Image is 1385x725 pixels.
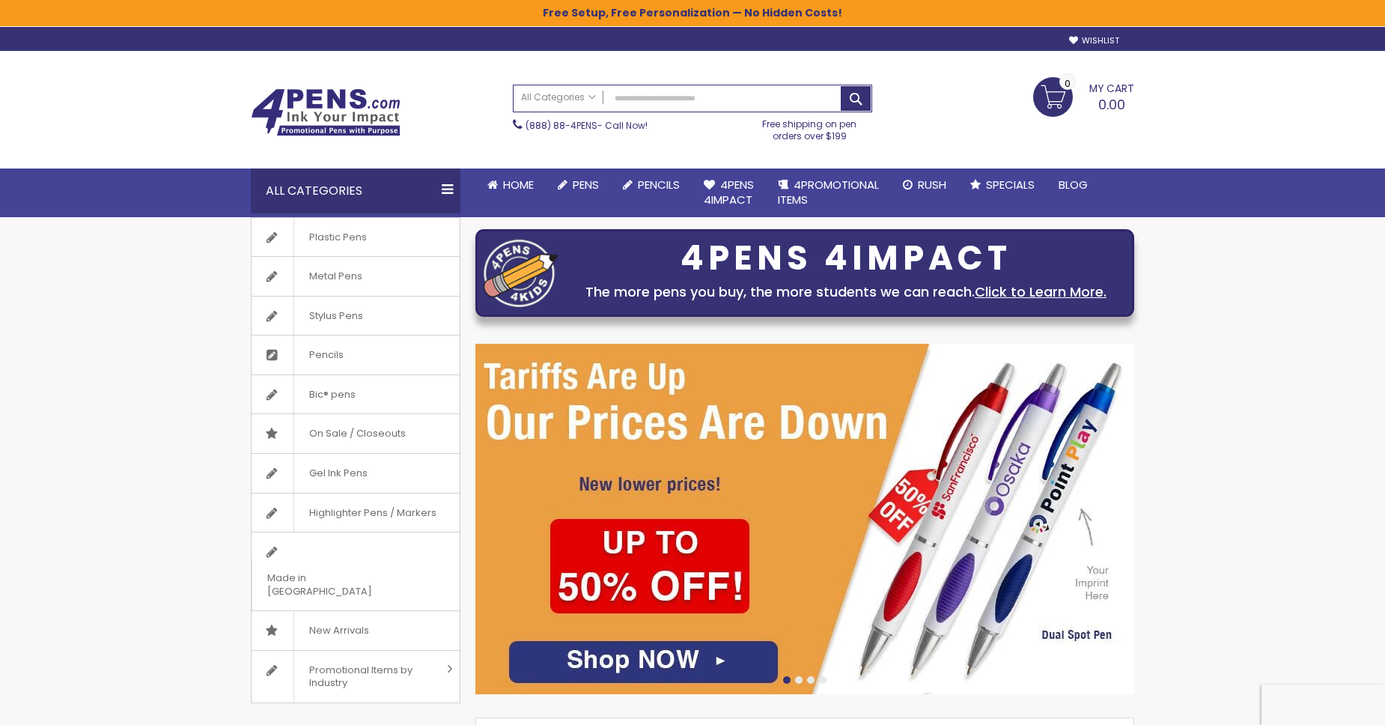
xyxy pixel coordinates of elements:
[958,169,1047,201] a: Specials
[747,112,873,142] div: Free shipping on pen orders over $199
[704,177,754,207] span: 4Pens 4impact
[1033,77,1134,115] a: 0.00 0
[252,218,460,257] a: Plastic Pens
[293,454,383,493] span: Gel Ink Pens
[252,611,460,650] a: New Arrivals
[293,494,451,533] span: Highlighter Pens / Markers
[293,414,421,453] span: On Sale / Closeouts
[891,169,958,201] a: Rush
[514,85,603,110] a: All Categories
[252,651,460,703] a: Promotional Items by Industry
[503,177,534,192] span: Home
[1069,35,1119,46] a: Wishlist
[692,169,766,217] a: 4Pens4impact
[986,177,1035,192] span: Specials
[293,651,442,703] span: Promotional Items by Industry
[293,375,371,414] span: Bic® pens
[252,454,460,493] a: Gel Ink Pens
[252,559,422,610] span: Made in [GEOGRAPHIC_DATA]
[1047,169,1100,201] a: Blog
[1261,685,1385,725] iframe: Google Customer Reviews
[766,169,891,217] a: 4PROMOTIONALITEMS
[484,239,558,307] img: four_pen_logo.png
[475,344,1134,694] img: /cheap-promotional-products.html
[293,611,384,650] span: New Arrivals
[293,218,382,257] span: Plastic Pens
[975,282,1107,301] a: Click to Learn More.
[573,177,599,192] span: Pens
[293,297,378,336] span: Stylus Pens
[611,169,692,201] a: Pencils
[252,336,460,374] a: Pencils
[475,169,546,201] a: Home
[252,375,460,414] a: Bic® pens
[293,257,377,296] span: Metal Pens
[638,177,680,192] span: Pencils
[252,494,460,533] a: Highlighter Pens / Markers
[546,169,611,201] a: Pens
[778,177,879,207] span: 4PROMOTIONAL ITEMS
[252,297,460,336] a: Stylus Pens
[566,282,1126,303] div: The more pens you buy, the more students we can reach.
[251,169,460,213] div: All Categories
[526,119,597,132] a: (888) 88-4PENS
[526,119,648,132] span: - Call Now!
[1059,177,1088,192] span: Blog
[252,533,460,610] a: Made in [GEOGRAPHIC_DATA]
[252,257,460,296] a: Metal Pens
[293,336,359,374] span: Pencils
[521,91,596,103] span: All Categories
[1065,76,1071,91] span: 0
[251,88,401,136] img: 4Pens Custom Pens and Promotional Products
[252,414,460,453] a: On Sale / Closeouts
[1098,95,1125,114] span: 0.00
[566,243,1126,274] div: 4PENS 4IMPACT
[918,177,946,192] span: Rush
